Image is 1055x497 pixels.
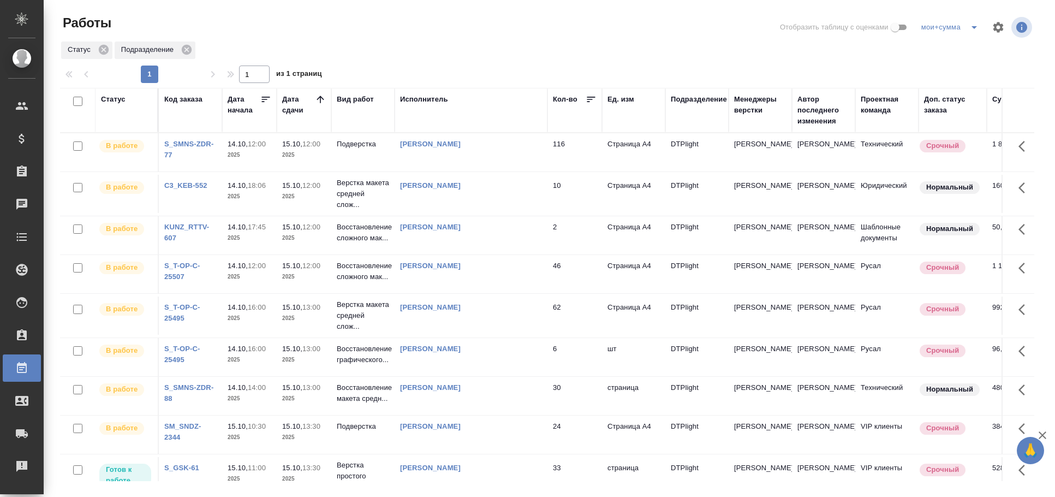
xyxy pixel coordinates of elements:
[926,182,973,193] p: Нормальный
[282,181,302,190] p: 15.10,
[1017,437,1044,464] button: 🙏
[547,377,602,415] td: 30
[400,94,448,105] div: Исполнитель
[106,464,145,486] p: Готов к работе
[665,133,729,171] td: DTPlight
[228,383,248,392] p: 14.10,
[926,423,959,434] p: Срочный
[987,416,1041,454] td: 384,00 ₽
[228,150,271,161] p: 2025
[337,382,389,404] p: Восстановление макета средн...
[602,133,665,171] td: Страница А4
[248,422,266,430] p: 10:30
[98,421,152,436] div: Исполнитель выполняет работу
[1012,416,1038,442] button: Здесь прячутся важные кнопки
[671,94,727,105] div: Подразделение
[248,383,266,392] p: 14:00
[101,94,126,105] div: Статус
[1012,216,1038,242] button: Здесь прячутся важные кнопки
[602,216,665,255] td: Страница А4
[792,457,855,495] td: [PERSON_NAME]
[792,216,855,255] td: [PERSON_NAME]
[106,262,138,273] p: В работе
[228,271,271,282] p: 2025
[302,262,320,270] p: 12:00
[602,255,665,293] td: Страница А4
[926,304,959,315] p: Срочный
[228,94,260,116] div: Дата начала
[734,302,786,313] p: [PERSON_NAME]
[282,393,326,404] p: 2025
[400,181,461,190] a: [PERSON_NAME]
[855,216,919,255] td: Шаблонные документы
[665,377,729,415] td: DTPlight
[992,94,1016,105] div: Сумма
[228,313,271,324] p: 2025
[248,345,266,353] p: 16:00
[665,216,729,255] td: DTPlight
[547,255,602,293] td: 46
[106,304,138,315] p: В работе
[115,42,195,59] div: Подразделение
[337,139,389,150] p: Подверстка
[780,22,889,33] span: Отобразить таблицу с оценками
[734,382,786,393] p: [PERSON_NAME]
[987,216,1041,255] td: 50,00 ₽
[665,255,729,293] td: DTPlight
[302,345,320,353] p: 13:00
[282,262,302,270] p: 15.10,
[1012,338,1038,364] button: Здесь прячутся важные кнопки
[547,457,602,495] td: 33
[665,416,729,454] td: DTPlight
[400,422,461,430] a: [PERSON_NAME]
[337,460,389,493] p: Верстка простого макета (MS...
[792,133,855,171] td: [PERSON_NAME]
[98,302,152,317] div: Исполнитель выполняет работу
[302,303,320,311] p: 13:00
[987,255,1041,293] td: 1 150,00 ₽
[665,175,729,213] td: DTPlight
[276,67,322,83] span: из 1 страниц
[926,262,959,273] p: Срочный
[248,464,266,472] p: 11:00
[282,233,326,244] p: 2025
[602,377,665,415] td: страница
[926,384,973,395] p: Нормальный
[337,421,389,432] p: Подверстка
[400,383,461,392] a: [PERSON_NAME]
[926,464,959,475] p: Срочный
[164,140,213,159] a: S_SMNS-ZDR-77
[228,262,248,270] p: 14.10,
[164,464,199,472] a: S_GSK-61
[98,139,152,153] div: Исполнитель выполняет работу
[987,175,1041,213] td: 160,00 ₽
[987,377,1041,415] td: 480,00 ₽
[1012,133,1038,159] button: Здесь прячутся важные кнопки
[98,344,152,358] div: Исполнитель выполняет работу
[985,14,1011,40] span: Настроить таблицу
[987,457,1041,495] td: 528,00 ₽
[792,338,855,376] td: [PERSON_NAME]
[302,464,320,472] p: 13:30
[282,150,326,161] p: 2025
[855,175,919,213] td: Юридический
[553,94,577,105] div: Кол-во
[282,432,326,443] p: 2025
[282,223,302,231] p: 15.10,
[282,94,315,116] div: Дата сдачи
[106,223,138,234] p: В работе
[734,463,786,474] p: [PERSON_NAME]
[855,297,919,335] td: Русал
[1012,175,1038,201] button: Здесь прячутся важные кнопки
[547,416,602,454] td: 24
[164,94,202,105] div: Код заказа
[106,384,138,395] p: В работе
[1012,377,1038,403] button: Здесь прячутся важные кнопки
[1021,439,1040,462] span: 🙏
[98,180,152,195] div: Исполнитель выполняет работу
[282,474,326,484] p: 2025
[602,338,665,376] td: шт
[987,133,1041,171] td: 1 856,00 ₽
[98,463,152,488] div: Исполнитель может приступить к работе
[855,133,919,171] td: Технический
